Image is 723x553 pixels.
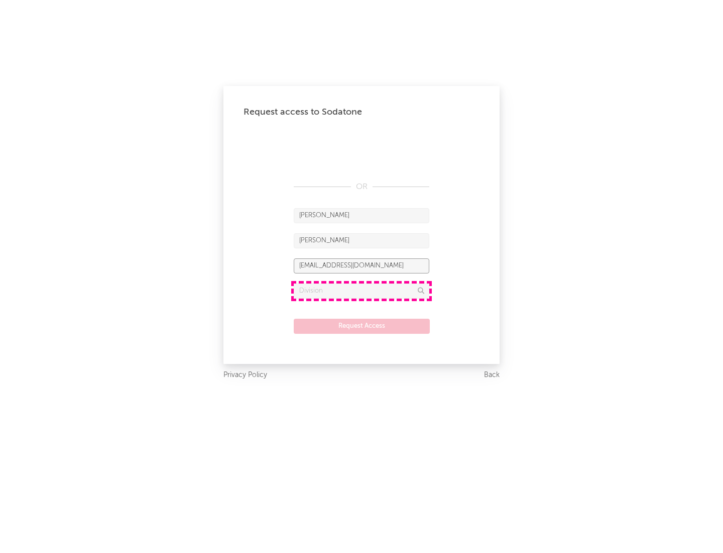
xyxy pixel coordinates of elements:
[294,233,429,248] input: Last Name
[244,106,479,118] div: Request access to Sodatone
[294,181,429,193] div: OR
[223,369,267,382] a: Privacy Policy
[294,284,429,299] input: Division
[294,208,429,223] input: First Name
[484,369,500,382] a: Back
[294,258,429,273] input: Email
[294,319,430,334] button: Request Access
